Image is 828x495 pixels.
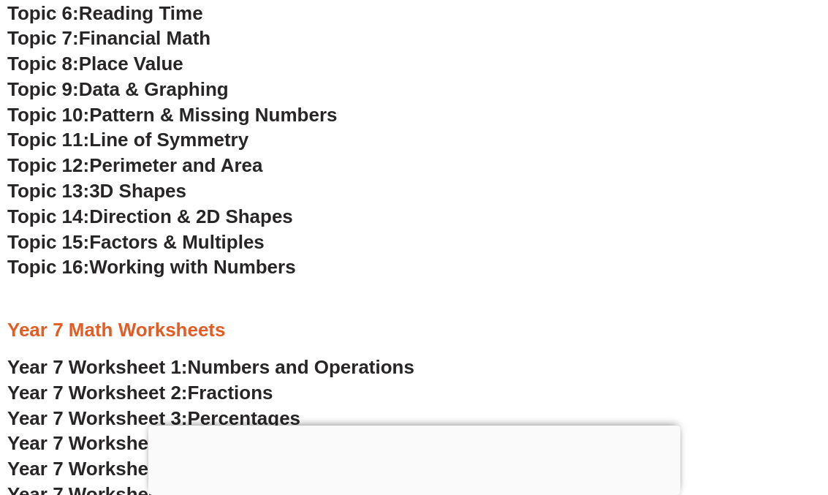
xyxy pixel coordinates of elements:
[7,104,337,126] a: Topic 10:Pattern & Missing Numbers
[89,104,337,126] span: Pattern & Missing Numbers
[148,426,680,491] iframe: Advertisement
[7,382,273,404] a: Year 7 Worksheet 2:Fractions
[79,2,203,24] span: Reading Time
[7,205,89,227] span: Topic 14:
[188,407,301,429] span: Percentages
[89,180,186,202] span: 3D Shapes
[7,356,414,378] a: Year 7 Worksheet 1:Numbers and Operations
[7,129,248,151] a: Topic 11:Line of Symmetry
[7,407,300,429] a: Year 7 Worksheet 3:Percentages
[7,78,79,100] span: Topic 9:
[7,407,188,429] span: Year 7 Worksheet 3:
[89,256,295,278] span: Working with Numbers
[7,180,89,202] span: Topic 13:
[79,53,183,75] span: Place Value
[7,432,188,454] span: Year 7 Worksheet 4:
[7,2,203,24] a: Topic 6:Reading Time
[7,205,293,227] a: Topic 14:Direction & 2D Shapes
[188,382,273,404] span: Fractions
[7,27,210,49] a: Topic 7:Financial Math
[7,256,296,278] a: Topic 16:Working with Numbers
[7,104,89,126] span: Topic 10:
[7,432,397,454] a: Year 7 Worksheet 4:Introduction of Algebra
[188,356,414,378] span: Numbers and Operations
[79,78,229,100] span: Data & Graphing
[7,2,79,24] span: Topic 6:
[7,154,89,176] span: Topic 12:
[7,356,188,378] span: Year 7 Worksheet 1:
[7,256,89,278] span: Topic 16:
[7,78,229,100] a: Topic 9:Data & Graphing
[89,205,293,227] span: Direction & 2D Shapes
[7,53,183,75] a: Topic 8:Place Value
[89,129,248,151] span: Line of Symmetry
[7,180,186,202] a: Topic 13:3D Shapes
[7,231,265,253] a: Topic 15:Factors & Multiples
[7,27,79,49] span: Topic 7:
[7,129,89,151] span: Topic 11:
[7,318,821,343] h3: Year 7 Math Worksheets
[7,382,188,404] span: Year 7 Worksheet 2:
[89,154,262,176] span: Perimeter and Area
[7,154,262,176] a: Topic 12:Perimeter and Area
[7,458,398,480] a: Year 7 Worksheet 5:Ratios and Proportions
[7,458,188,480] span: Year 7 Worksheet 5:
[89,231,265,253] span: Factors & Multiples
[7,53,79,75] span: Topic 8:
[7,231,89,253] span: Topic 15:
[79,27,210,49] span: Financial Math
[577,330,828,495] iframe: Chat Widget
